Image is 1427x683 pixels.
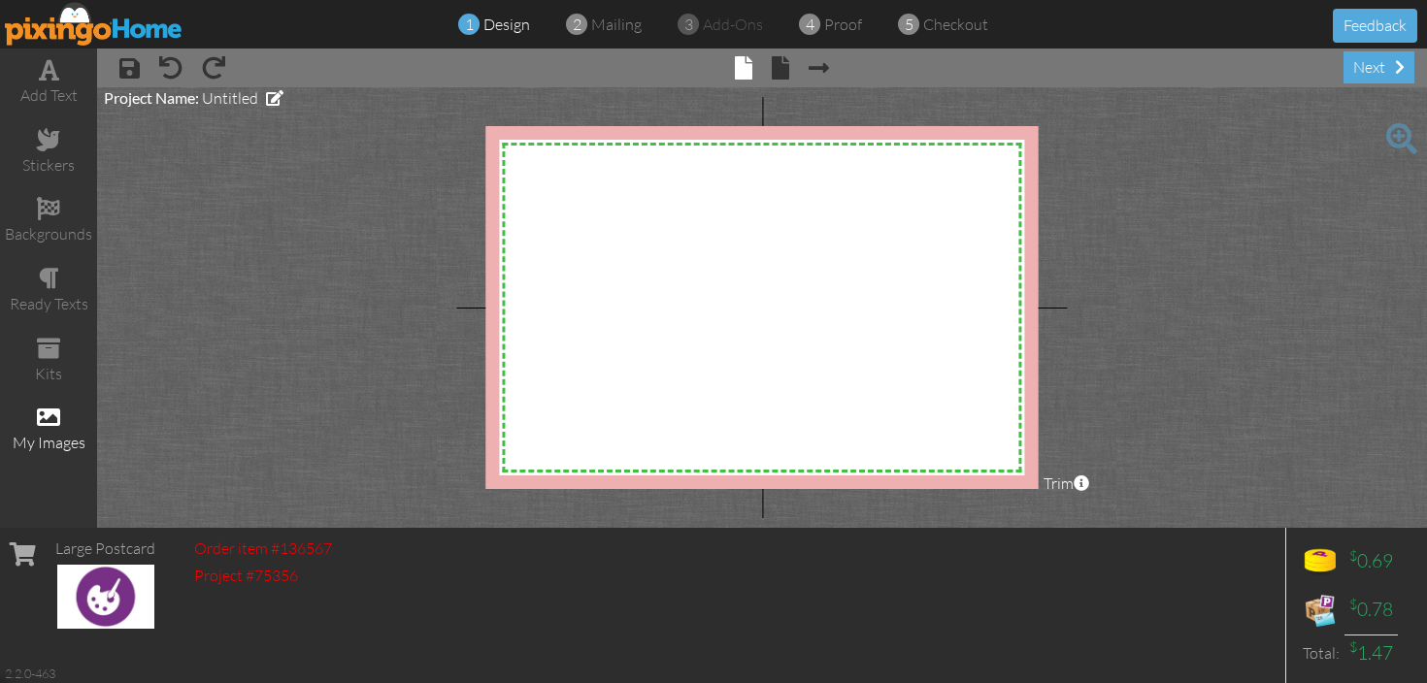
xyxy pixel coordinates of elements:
[194,565,332,587] div: Project #75356
[104,88,199,107] span: Project Name:
[1344,537,1398,586] td: 0.69
[5,2,183,46] img: pixingo logo
[703,15,763,34] span: add-ons
[1349,638,1357,655] sup: $
[591,15,642,34] span: mailing
[465,14,474,36] span: 1
[806,14,814,36] span: 4
[824,15,862,34] span: proof
[483,15,530,34] span: design
[573,14,581,36] span: 2
[1344,51,1414,83] div: next
[905,14,913,36] span: 5
[57,565,154,629] img: create-your-own-landscape.jpg
[55,537,155,560] div: Large Postcard
[1333,9,1417,43] button: Feedback
[1301,542,1340,581] img: points-icon.png
[194,537,332,560] div: Order item #136567
[1344,634,1398,671] td: 1.47
[923,15,988,34] span: checkout
[1349,547,1357,564] sup: $
[202,88,258,108] span: Untitled
[1296,634,1344,671] td: Total:
[5,665,55,682] div: 2.2.0-463
[1344,586,1398,634] td: 0.78
[1349,596,1357,612] sup: $
[1044,472,1089,495] span: Trim
[1301,591,1340,630] img: expense-icon.png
